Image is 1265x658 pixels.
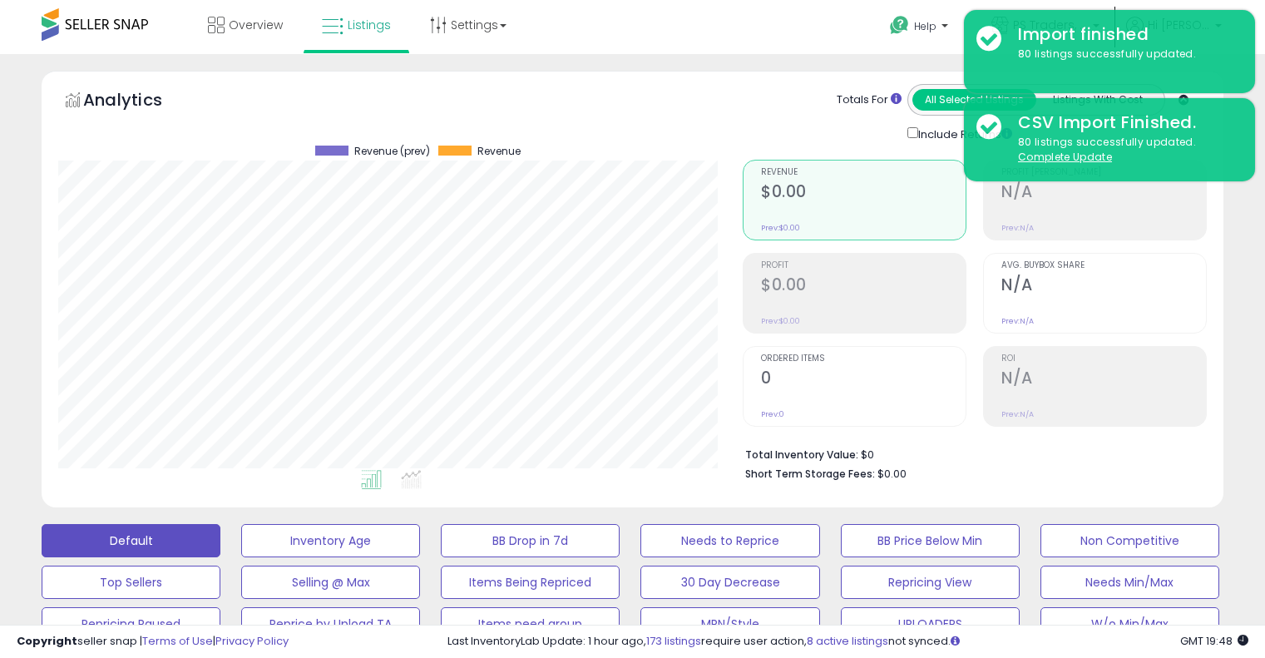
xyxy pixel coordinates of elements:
strong: Copyright [17,633,77,649]
button: Repricing Paused [42,607,220,641]
div: Last InventoryLab Update: 1 hour ago, require user action, not synced. [447,634,1248,650]
div: seller snap | | [17,634,289,650]
span: ROI [1001,354,1206,364]
button: Selling @ Max [241,566,420,599]
span: Revenue [477,146,521,157]
a: 173 listings [646,633,701,649]
div: Include Returns [895,124,1032,143]
span: Listings [348,17,391,33]
i: Get Help [889,15,910,36]
span: Avg. Buybox Share [1001,261,1206,270]
h2: N/A [1001,275,1206,298]
span: Revenue [761,168,966,177]
button: Top Sellers [42,566,220,599]
button: BB Drop in 7d [441,524,620,557]
button: Reprice by Upload TA [241,607,420,641]
button: MPN/Style [640,607,819,641]
li: $0 [745,443,1194,463]
button: 30 Day Decrease [640,566,819,599]
h2: N/A [1001,369,1206,391]
u: Complete Update [1018,150,1112,164]
span: Overview [229,17,283,33]
div: Totals For [837,92,902,108]
div: Import finished [1006,22,1243,47]
h2: N/A [1001,182,1206,205]
button: Default [42,524,220,557]
button: Items need group [441,607,620,641]
a: Privacy Policy [215,633,289,649]
span: Ordered Items [761,354,966,364]
small: Prev: N/A [1001,223,1034,233]
button: Needs Min/Max [1040,566,1219,599]
div: 80 listings successfully updated. [1006,47,1243,62]
h2: $0.00 [761,182,966,205]
button: W/o Min/Max [1040,607,1219,641]
button: Inventory Age [241,524,420,557]
span: 2025-08-15 19:48 GMT [1180,633,1248,649]
small: Prev: 0 [761,409,784,419]
b: Total Inventory Value: [745,448,858,462]
small: Prev: N/A [1001,409,1034,419]
small: Prev: N/A [1001,316,1034,326]
button: All Selected Listings [912,89,1036,111]
a: Terms of Use [142,633,213,649]
h5: Analytics [83,88,195,116]
span: Help [914,19,936,33]
button: UPLOADERS [841,607,1020,641]
button: BB Price Below Min [841,524,1020,557]
div: 80 listings successfully updated. [1006,135,1243,166]
span: Profit [761,261,966,270]
small: Prev: $0.00 [761,223,800,233]
h2: $0.00 [761,275,966,298]
button: Repricing View [841,566,1020,599]
span: Revenue (prev) [354,146,430,157]
button: Items Being Repriced [441,566,620,599]
button: Non Competitive [1040,524,1219,557]
a: Help [877,2,965,54]
span: $0.00 [877,466,907,482]
div: CSV Import Finished. [1006,111,1243,135]
b: Short Term Storage Fees: [745,467,875,481]
h2: 0 [761,369,966,391]
button: Needs to Reprice [640,524,819,557]
small: Prev: $0.00 [761,316,800,326]
a: 8 active listings [807,633,888,649]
